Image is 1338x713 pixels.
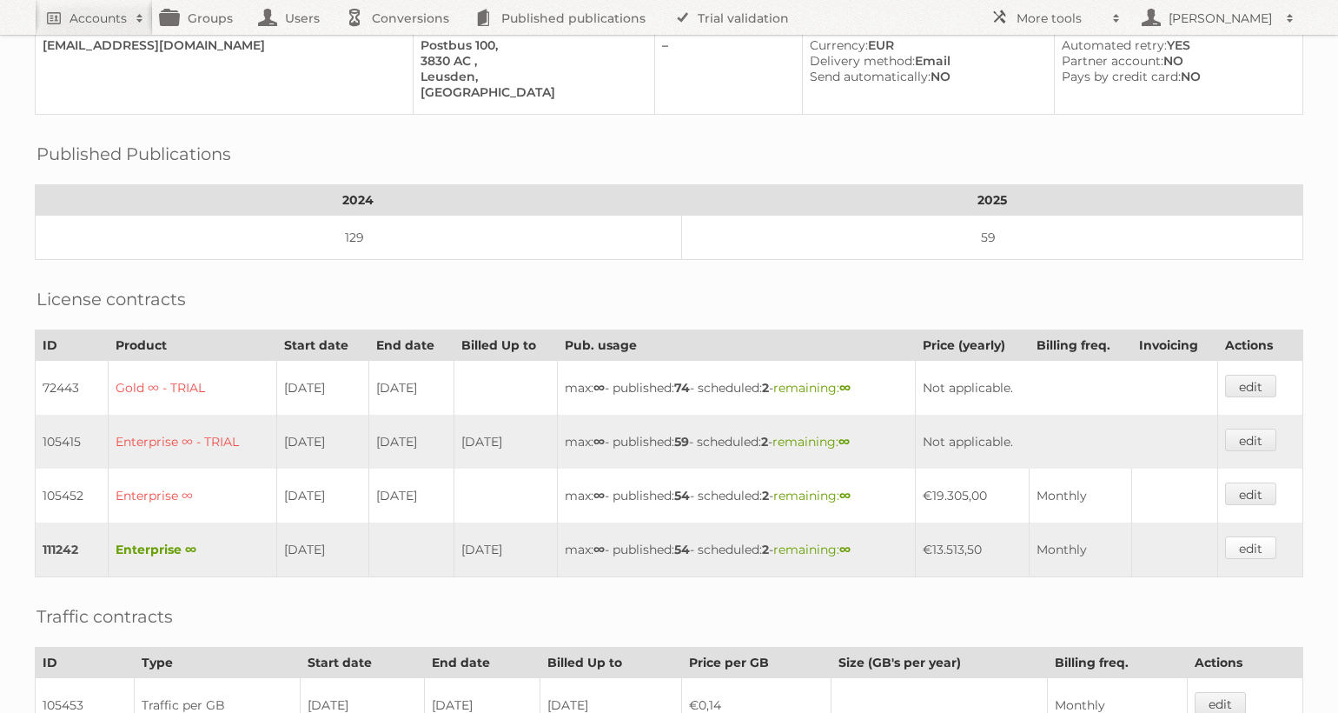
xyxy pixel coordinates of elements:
strong: 54 [674,488,690,503]
div: NO [1062,69,1288,84]
td: €13.513,50 [916,523,1029,577]
strong: ∞ [839,488,851,503]
strong: ∞ [593,380,605,396]
td: 59 [681,216,1302,260]
span: Currency: [810,37,868,53]
span: remaining: [773,380,851,396]
span: Automated retry: [1062,37,1167,53]
strong: 54 [674,542,690,557]
td: max: - published: - scheduled: - [558,415,916,469]
strong: ∞ [839,542,851,557]
h2: Published Publications [36,141,231,167]
a: edit [1225,536,1276,559]
div: Postbus 100, [421,37,640,53]
td: Monthly [1029,469,1132,523]
td: max: - published: - scheduled: - [558,523,916,577]
th: 2025 [681,185,1302,216]
td: [DATE] [454,415,558,469]
div: Leusden, [421,69,640,84]
td: [DATE] [368,469,454,523]
div: 3830 AC , [421,53,640,69]
span: Partner account: [1062,53,1163,69]
h2: More tools [1017,10,1103,27]
th: End date [368,330,454,361]
td: 111242 [36,523,109,577]
th: Pub. usage [558,330,916,361]
strong: 2 [761,434,768,450]
strong: 2 [762,542,769,557]
div: Email [810,53,1039,69]
td: Not applicable. [916,415,1218,469]
td: 105415 [36,415,109,469]
strong: 2 [762,380,769,396]
th: Billing freq. [1048,648,1188,678]
td: max: - published: - scheduled: - [558,469,916,523]
th: Start date [300,648,425,678]
div: [GEOGRAPHIC_DATA] [421,84,640,100]
div: [EMAIL_ADDRESS][DOMAIN_NAME] [43,37,399,53]
h2: Traffic contracts [36,603,173,630]
td: – [655,23,803,115]
th: Price per GB [681,648,831,678]
strong: 2 [762,488,769,503]
th: Actions [1188,648,1303,678]
th: Billing freq. [1029,330,1132,361]
th: ID [36,648,135,678]
td: Gold ∞ - TRIAL [108,361,276,416]
a: edit [1225,483,1276,505]
th: Product [108,330,276,361]
td: Enterprise ∞ - TRIAL [108,415,276,469]
td: max: - published: - scheduled: - [558,361,916,416]
td: [DATE] [368,415,454,469]
th: Actions [1218,330,1303,361]
strong: 74 [674,380,690,396]
td: 72443 [36,361,109,416]
th: Billed Up to [454,330,558,361]
th: Invoicing [1132,330,1218,361]
strong: ∞ [593,542,605,557]
h2: Accounts [70,10,127,27]
strong: ∞ [839,380,851,396]
th: ID [36,330,109,361]
a: edit [1225,375,1276,397]
h2: License contracts [36,286,186,312]
th: End date [425,648,540,678]
td: 129 [36,216,682,260]
strong: 59 [674,434,689,450]
span: Pays by credit card: [1062,69,1181,84]
strong: ∞ [593,488,605,503]
th: Price (yearly) [916,330,1029,361]
td: [DATE] [277,361,369,416]
span: Delivery method: [810,53,915,69]
td: Enterprise ∞ [108,523,276,577]
td: [DATE] [277,469,369,523]
td: Enterprise ∞ [108,469,276,523]
div: NO [810,69,1039,84]
strong: ∞ [593,434,605,450]
td: [DATE] [277,523,369,577]
th: Size (GB's per year) [831,648,1047,678]
strong: ∞ [838,434,850,450]
span: remaining: [772,434,850,450]
div: EUR [810,37,1039,53]
th: Type [134,648,300,678]
div: YES [1062,37,1288,53]
td: €19.305,00 [916,469,1029,523]
span: Send automatically: [810,69,931,84]
td: [DATE] [368,361,454,416]
td: 105452 [36,469,109,523]
a: edit [1225,429,1276,451]
span: remaining: [773,542,851,557]
h2: [PERSON_NAME] [1164,10,1277,27]
td: Not applicable. [916,361,1218,416]
td: [DATE] [277,415,369,469]
span: remaining: [773,488,851,503]
div: NO [1062,53,1288,69]
th: 2024 [36,185,682,216]
th: Start date [277,330,369,361]
td: [DATE] [454,523,558,577]
th: Billed Up to [540,648,682,678]
td: Monthly [1029,523,1132,577]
